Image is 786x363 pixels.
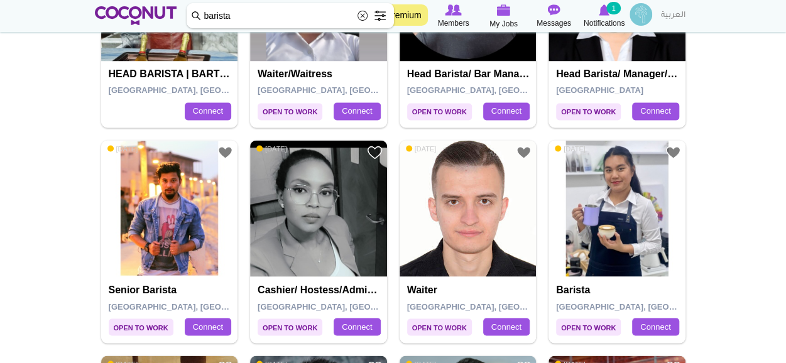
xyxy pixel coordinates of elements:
a: Connect [483,318,530,335]
span: [GEOGRAPHIC_DATA] [556,85,643,95]
img: Messages [548,4,560,16]
a: Go Premium [366,4,428,26]
span: [GEOGRAPHIC_DATA], [GEOGRAPHIC_DATA] [407,85,586,95]
span: [GEOGRAPHIC_DATA], [GEOGRAPHIC_DATA] [556,301,735,311]
h4: barista [556,284,681,295]
span: Open to Work [407,318,472,335]
a: Notifications Notifications 1 [579,3,630,30]
a: العربية [655,3,692,28]
a: Connect [185,102,231,120]
a: Connect [632,318,679,335]
h4: HEAD BARISTA | BARTENDER | COFFEE CONNOISSEUR [109,68,234,80]
a: Connect [483,102,530,120]
span: [DATE] [107,144,138,153]
input: Search members by role or city [187,3,394,28]
h4: Cashier/ hostess/admin cashier [258,284,383,295]
span: [GEOGRAPHIC_DATA], [GEOGRAPHIC_DATA] [407,301,586,311]
span: [DATE] [256,144,287,153]
span: Open to Work [258,103,322,120]
a: My Jobs My Jobs [479,3,529,30]
a: Add to Favourites [665,144,681,160]
a: Add to Favourites [367,144,383,160]
a: Connect [185,318,231,335]
span: Open to Work [556,103,621,120]
span: Open to Work [258,318,322,335]
a: Add to Favourites [217,144,233,160]
a: Messages Messages [529,3,579,30]
span: Notifications [584,17,625,30]
a: Browse Members Members [428,3,479,30]
span: My Jobs [489,18,518,30]
span: [GEOGRAPHIC_DATA], [GEOGRAPHIC_DATA] [109,85,288,95]
span: [GEOGRAPHIC_DATA], [GEOGRAPHIC_DATA] [258,85,437,95]
span: Open to Work [556,318,621,335]
h4: Waiter/Waitress [258,68,383,80]
a: Connect [632,102,679,120]
img: My Jobs [497,4,511,16]
span: Messages [537,17,571,30]
img: Browse Members [445,4,461,16]
h4: Waiter [407,284,532,295]
h4: Head Barista/ Bar Manager [407,68,532,80]
span: Open to Work [109,318,173,335]
span: [GEOGRAPHIC_DATA], [GEOGRAPHIC_DATA] [258,301,437,311]
a: Connect [334,318,380,335]
small: 1 [606,2,620,14]
h4: Head Barista/ Manager/Sweets Maker [556,68,681,80]
span: Members [437,17,469,30]
span: [GEOGRAPHIC_DATA], [GEOGRAPHIC_DATA] [109,301,288,311]
span: [DATE] [406,144,437,153]
span: Open to Work [407,103,472,120]
a: Add to Favourites [516,144,532,160]
img: Home [95,6,177,25]
h4: Senior barista [109,284,234,295]
a: Connect [334,102,380,120]
img: Notifications [599,4,609,16]
span: [DATE] [555,144,586,153]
